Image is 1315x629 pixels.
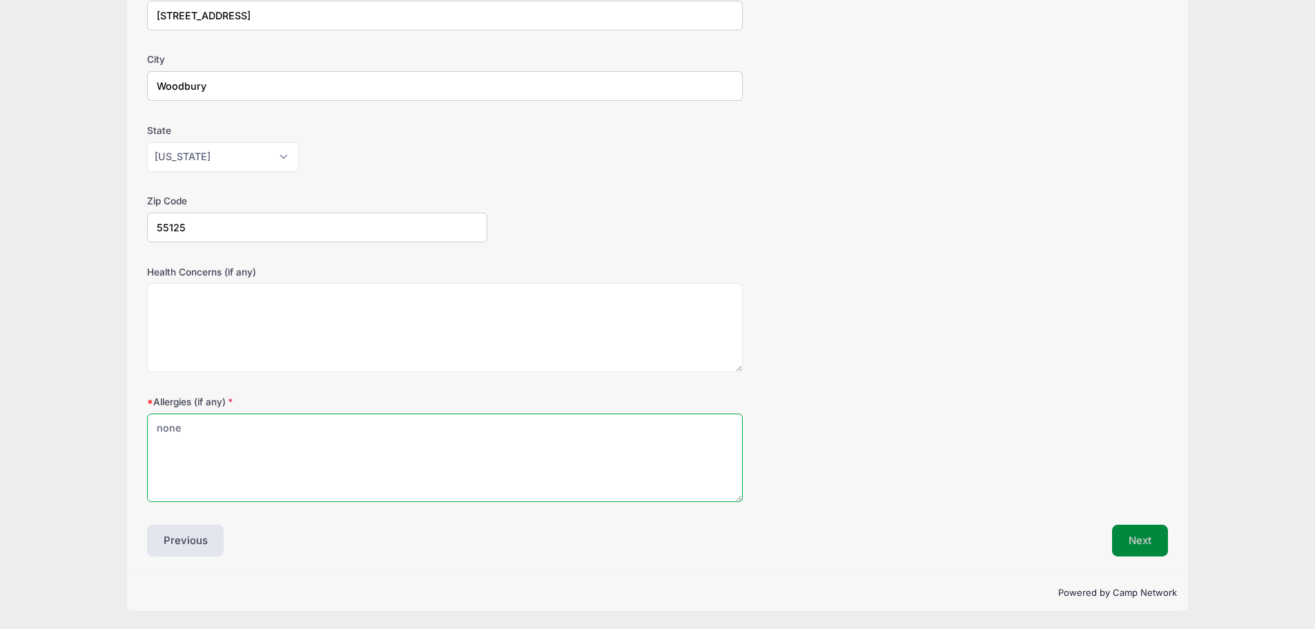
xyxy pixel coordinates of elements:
[147,52,487,66] label: City
[147,395,487,409] label: Allergies (if any)
[1112,525,1168,557] button: Next
[147,265,487,279] label: Health Concerns (if any)
[138,586,1177,600] p: Powered by Camp Network
[147,194,487,208] label: Zip Code
[147,213,487,242] input: xxxxx
[147,525,224,557] button: Previous
[147,124,487,137] label: State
